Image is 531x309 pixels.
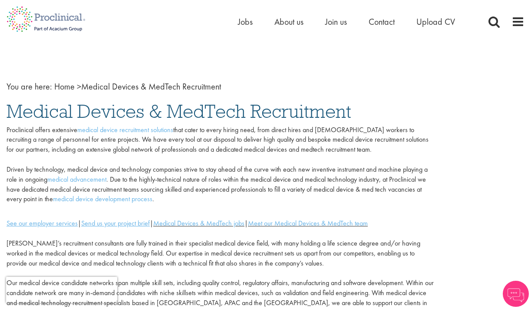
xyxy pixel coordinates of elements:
a: About us [274,16,303,27]
a: medical device development process [53,194,152,203]
span: Medical Devices & MedTech Recruitment [54,81,221,92]
a: Meet our Medical Devices & MedTech team [248,219,368,228]
a: Medical Devices & MedTech jobs [153,219,244,228]
a: medical advancement [47,175,106,184]
iframe: reCAPTCHA [6,277,117,303]
a: Jobs [238,16,253,27]
span: Medical Devices & MedTech Recruitment [7,100,351,123]
a: breadcrumb link to Home [54,81,75,92]
a: Send us your project brief [81,219,150,228]
a: Contact [369,16,395,27]
a: Upload CV [416,16,455,27]
div: | | | [7,219,436,229]
span: You are here: [7,81,52,92]
a: medical device recruitment solutions [77,125,173,134]
a: See our employer services [7,219,78,228]
img: Chatbot [503,281,529,307]
a: Join us [325,16,347,27]
span: > [77,81,81,92]
p: Proclinical offers extensive that cater to every hiring need, from direct hires and [DEMOGRAPHIC_... [7,125,436,205]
